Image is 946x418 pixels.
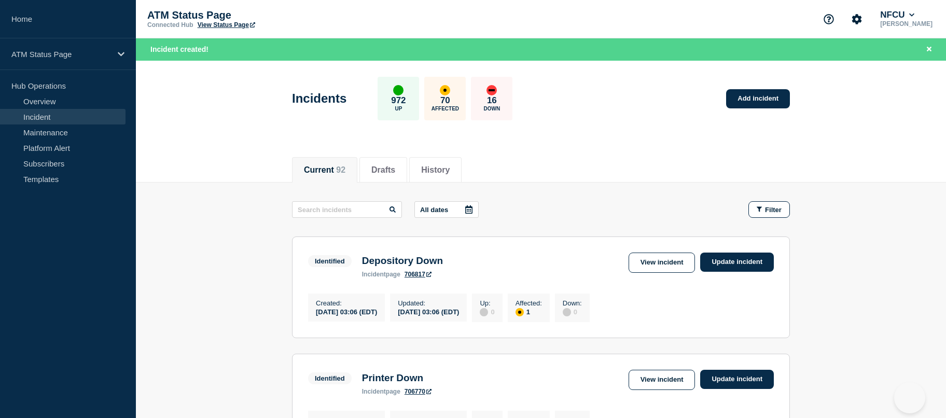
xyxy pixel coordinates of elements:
h3: Depository Down [362,255,443,267]
a: Update incident [700,253,774,272]
span: Filter [765,206,782,214]
div: up [393,85,404,95]
a: 706770 [405,388,432,395]
p: 70 [440,95,450,106]
p: ATM Status Page [11,50,111,59]
div: affected [516,308,524,316]
span: Incident created! [150,45,208,53]
p: Affected : [516,299,542,307]
button: Drafts [371,165,395,175]
p: Connected Hub [147,21,193,29]
p: Affected [432,106,459,112]
p: Down [484,106,500,112]
p: page [362,388,400,395]
p: [PERSON_NAME] [878,20,935,27]
span: Identified [308,255,352,267]
p: ATM Status Page [147,9,355,21]
div: down [486,85,497,95]
p: Down : [563,299,582,307]
p: Up [395,106,402,112]
a: 706817 [405,271,432,278]
button: Current 92 [304,165,345,175]
div: 1 [516,307,542,316]
div: 0 [563,307,582,316]
div: [DATE] 03:06 (EDT) [316,307,377,316]
input: Search incidents [292,201,402,218]
p: All dates [420,206,448,214]
div: 0 [480,307,494,316]
div: affected [440,85,450,95]
button: Close banner [923,44,936,55]
div: disabled [480,308,488,316]
p: Created : [316,299,377,307]
span: incident [362,271,386,278]
h1: Incidents [292,91,346,106]
span: incident [362,388,386,395]
button: Support [818,8,840,30]
p: 972 [391,95,406,106]
button: All dates [414,201,479,218]
p: Updated : [398,299,459,307]
button: History [421,165,450,175]
button: NFCU [878,10,916,20]
p: 16 [487,95,497,106]
h3: Printer Down [362,372,432,384]
span: Identified [308,372,352,384]
a: View incident [629,253,695,273]
div: [DATE] 03:06 (EDT) [398,307,459,316]
a: Add incident [726,89,790,108]
span: 92 [336,165,345,174]
button: Account settings [846,8,868,30]
iframe: Help Scout Beacon - Open [894,382,925,413]
p: Up : [480,299,494,307]
a: Update incident [700,370,774,389]
button: Filter [748,201,790,218]
a: View incident [629,370,695,390]
p: page [362,271,400,278]
div: disabled [563,308,571,316]
a: View Status Page [198,21,255,29]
